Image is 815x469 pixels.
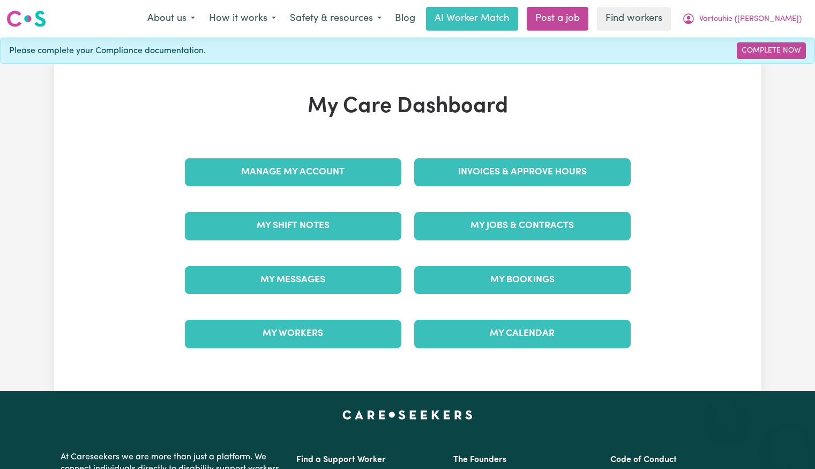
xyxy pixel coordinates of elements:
[597,7,671,31] a: Find workers
[527,7,588,31] a: Post a job
[426,7,518,31] a: AI Worker Match
[716,400,738,422] iframe: Close message
[453,456,506,464] a: The Founders
[737,42,806,59] a: Complete Now
[185,212,401,240] a: My Shift Notes
[414,212,631,240] a: My Jobs & Contracts
[185,158,401,186] a: Manage My Account
[283,8,388,30] button: Safety & resources
[414,158,631,186] a: Invoices & Approve Hours
[6,6,46,31] a: Careseekers logo
[6,9,46,28] img: Careseekers logo
[772,426,806,460] iframe: Button to launch messaging window
[388,7,422,31] a: Blog
[414,320,631,348] a: My Calendar
[185,320,401,348] a: My Workers
[610,456,677,464] a: Code of Conduct
[9,45,206,57] span: Please complete your Compliance documentation.
[296,456,386,464] a: Find a Support Worker
[342,411,473,419] a: Careseekers home page
[675,8,809,30] button: My Account
[414,266,631,294] a: My Bookings
[202,8,283,30] button: How it works
[185,266,401,294] a: My Messages
[699,13,802,25] span: Vartouhie ([PERSON_NAME])
[178,94,637,120] h1: My Care Dashboard
[140,8,202,30] button: About us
